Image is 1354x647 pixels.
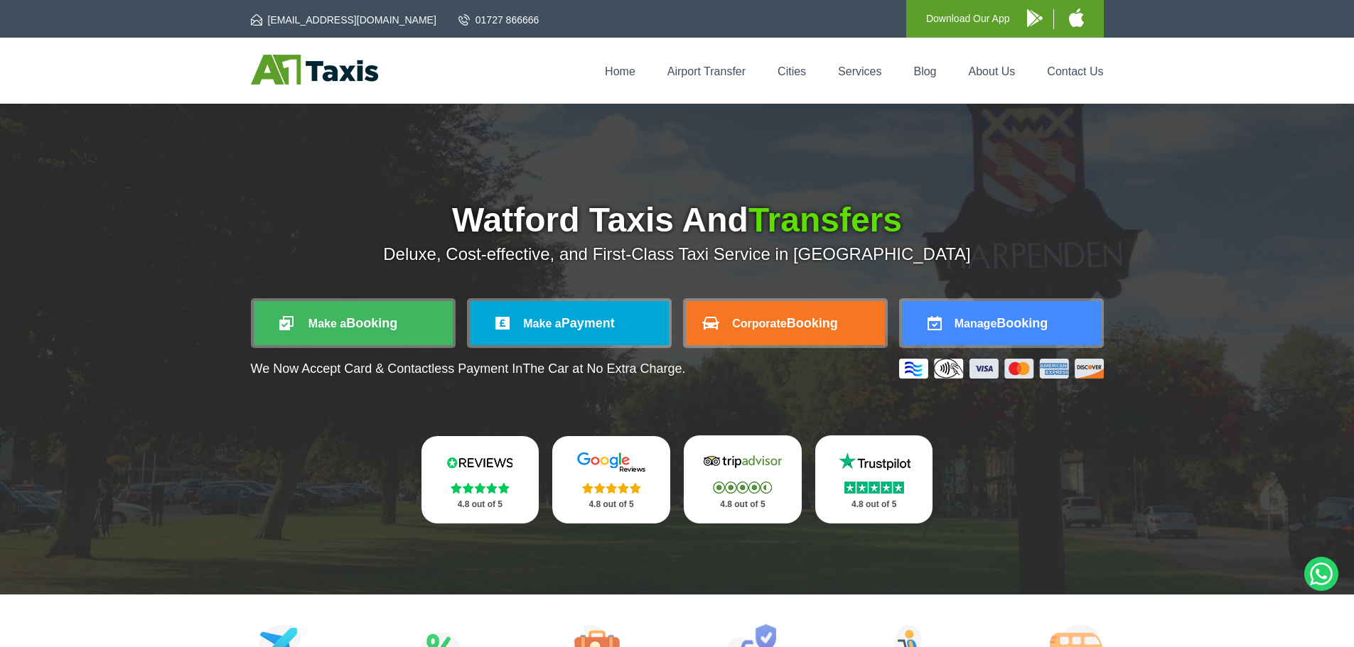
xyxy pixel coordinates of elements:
[778,65,806,77] a: Cities
[458,13,539,27] a: 01727 866666
[251,244,1104,264] p: Deluxe, Cost-effective, and First-Class Taxi Service in [GEOGRAPHIC_DATA]
[451,482,510,494] img: Stars
[251,203,1104,237] h1: Watford Taxis And
[582,482,641,494] img: Stars
[832,451,917,472] img: Trustpilot
[569,452,654,473] img: Google
[523,317,561,330] span: Make a
[254,301,453,345] a: Make aBooking
[902,301,1101,345] a: ManageBooking
[926,10,1010,28] p: Download Our App
[605,65,635,77] a: Home
[470,301,669,345] a: Make aPayment
[251,13,436,27] a: [EMAIL_ADDRESS][DOMAIN_NAME]
[437,496,524,513] p: 4.8 out of 5
[969,65,1016,77] a: About Us
[1069,9,1084,27] img: A1 Taxis iPhone App
[568,496,655,513] p: 4.8 out of 5
[700,451,785,472] img: Tripadvisor
[308,317,346,330] span: Make a
[1027,9,1043,27] img: A1 Taxis Android App
[421,436,539,523] a: Reviews.io Stars 4.8 out of 5
[913,65,936,77] a: Blog
[251,55,378,85] img: A1 Taxis St Albans LTD
[955,317,997,330] span: Manage
[437,452,522,473] img: Reviews.io
[522,361,685,376] span: The Car at No Extra Charge.
[251,361,686,376] p: We Now Accept Card & Contactless Payment In
[815,435,933,523] a: Trustpilot Stars 4.8 out of 5
[899,359,1104,379] img: Credit And Debit Cards
[686,301,885,345] a: CorporateBooking
[748,201,902,239] span: Transfers
[844,482,904,494] img: Stars
[838,65,881,77] a: Services
[831,496,918,513] p: 4.8 out of 5
[713,482,772,494] img: Stars
[552,436,670,523] a: Google Stars 4.8 out of 5
[667,65,746,77] a: Airport Transfer
[699,496,786,513] p: 4.8 out of 5
[684,435,802,523] a: Tripadvisor Stars 4.8 out of 5
[1047,65,1103,77] a: Contact Us
[732,317,786,330] span: Corporate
